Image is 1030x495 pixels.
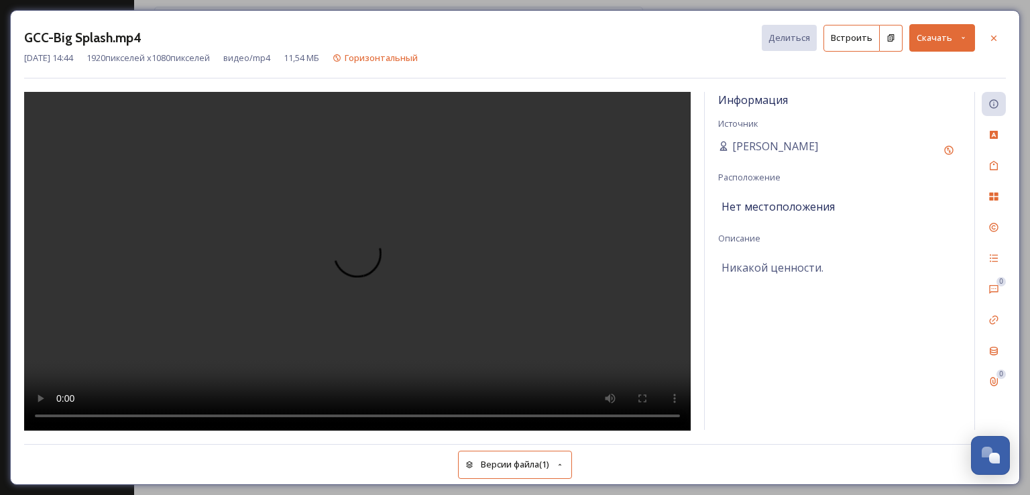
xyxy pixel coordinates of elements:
[768,32,810,44] font: Делиться
[24,52,73,64] font: [DATE] 14:44
[718,232,760,244] font: Описание
[722,260,823,275] font: Никакой ценности.
[24,30,141,46] font: GCC-Big Splash.mp4
[917,32,952,44] font: Скачать
[999,370,1003,378] font: 0
[999,278,1003,285] font: 0
[481,458,539,470] font: Версии файла
[105,52,152,64] font: пикселей x
[458,451,572,478] button: Версии файла(1)
[718,93,788,107] font: Информация
[823,25,880,52] button: Встроить
[722,199,835,214] font: Нет местоположения
[909,24,975,52] button: Скачать
[718,117,758,129] font: Источник
[223,52,270,64] font: видео/mp4
[831,32,872,44] font: Встроить
[345,52,418,64] font: Горизонтальный
[762,25,817,51] button: Делиться
[152,52,170,64] font: 1080
[718,171,781,183] font: Расположение
[284,52,319,64] font: 11,54 МБ
[170,52,210,64] font: пикселей
[539,458,549,470] font: (1)
[732,139,818,154] font: [PERSON_NAME]
[971,436,1010,475] button: Открытый чат
[87,52,105,64] font: 1920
